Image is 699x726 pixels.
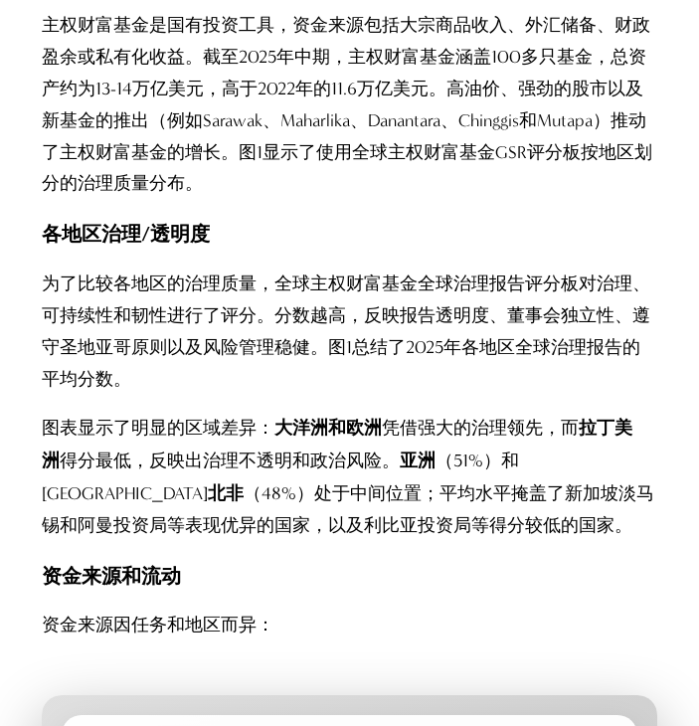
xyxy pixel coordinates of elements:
[42,451,519,504] font: （51%）和[GEOGRAPHIC_DATA]
[42,15,652,195] font: 主权财富基金是国有投资工具，资金来源包括大宗商品收入、外汇储备、财政盈余或私有化收益。截至2025年中期，主权财富基金涵盖100多只基金，总资产约为13-14万亿美元，高于2022年的11.6万...
[208,482,244,503] font: 北非
[60,451,400,471] font: 得分最低，反映出治理不透明和政治风险。
[42,417,632,470] font: 拉丁美洲
[274,417,382,438] font: 大洋洲和欧洲
[42,564,181,588] font: 资金来源和流动
[42,418,274,439] font: 图表显示了明显的区域差异：
[400,450,436,470] font: 亚洲
[42,483,654,536] font: （48%）处于中间位置；平均水平掩盖了新加坡淡马锡和阿曼投资局等表现优异的国家，以及利比亚投资局等得分较低的国家。
[42,222,210,246] font: 各地区治理/透明度
[42,273,650,390] font: 为了比较各地区的治理质量，全球主权财富基金全球治理报告评分板对治理、可持续性和韧性进行了评分。分数越高，反映报告透明度、董事会独立性、遵守圣地亚哥原则以及风险管理稳健。图1总结了2025年各地区...
[42,615,274,635] font: 资金来源因任务和地区而异：
[382,418,579,439] font: 凭借强大的治理领先，而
